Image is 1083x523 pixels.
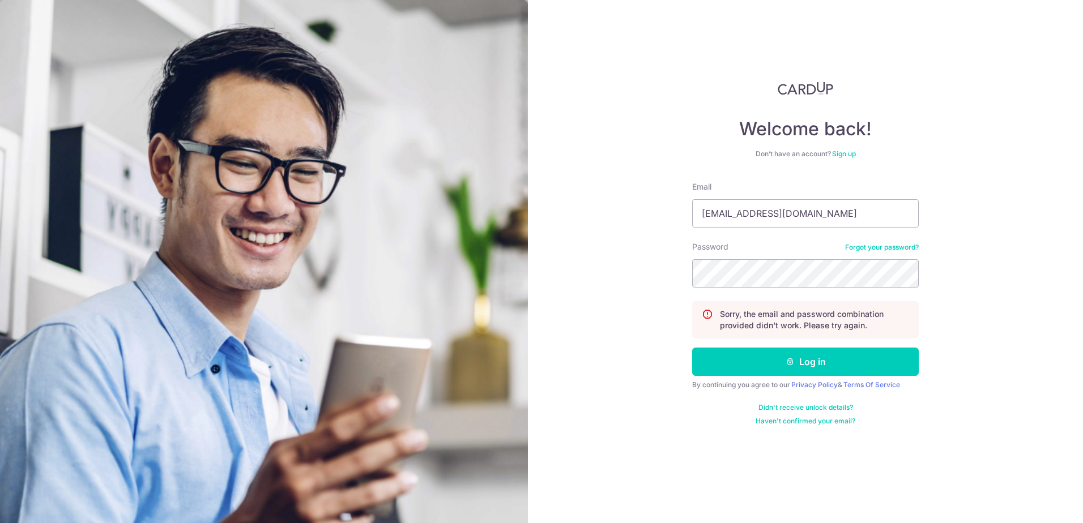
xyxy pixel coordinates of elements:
[692,241,728,252] label: Password
[845,243,919,252] a: Forgot your password?
[692,348,919,376] button: Log in
[692,149,919,158] div: Don’t have an account?
[692,380,919,389] div: By continuing you agree to our &
[791,380,838,389] a: Privacy Policy
[832,149,856,158] a: Sign up
[758,403,853,412] a: Didn't receive unlock details?
[692,181,711,192] label: Email
[692,118,919,140] h4: Welcome back!
[756,417,855,426] a: Haven't confirmed your email?
[692,199,919,228] input: Enter your Email
[843,380,900,389] a: Terms Of Service
[720,308,909,331] p: Sorry, the email and password combination provided didn't work. Please try again.
[778,82,833,95] img: CardUp Logo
